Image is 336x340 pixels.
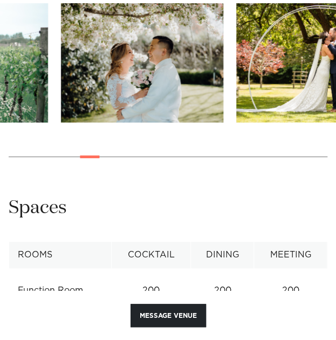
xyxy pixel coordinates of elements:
th: Meeting [254,242,327,268]
td: 200 [191,281,254,301]
th: Cocktail [111,242,191,268]
h2: Spaces [9,196,67,220]
td: 200 [111,281,191,301]
button: Message Venue [131,304,206,327]
th: Rooms [9,242,112,268]
td: 200 [254,281,327,301]
swiper-slide: 8 / 30 [61,3,223,123]
th: Dining [191,242,254,268]
td: Function Room [9,281,112,301]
